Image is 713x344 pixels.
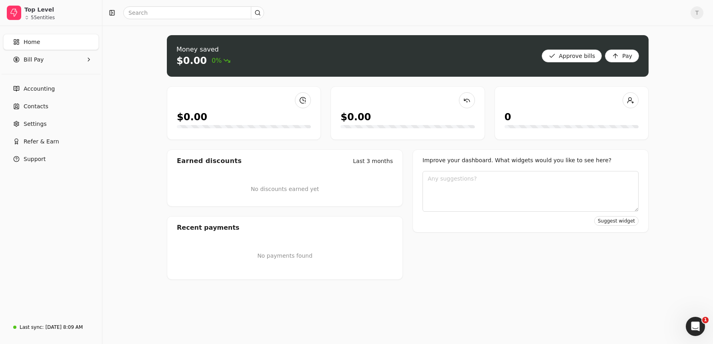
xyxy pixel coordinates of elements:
[3,116,99,132] a: Settings
[340,110,371,124] div: $0.00
[24,137,59,146] span: Refer & Earn
[24,56,44,64] span: Bill Pay
[24,120,46,128] span: Settings
[3,151,99,167] button: Support
[212,56,230,66] span: 0%
[176,54,207,67] div: $0.00
[24,6,95,14] div: Top Level
[177,156,242,166] div: Earned discounts
[24,85,55,93] span: Accounting
[542,50,602,62] button: Approve bills
[123,6,264,19] input: Search
[3,34,99,50] a: Home
[24,38,40,46] span: Home
[31,15,55,20] div: 55 entities
[3,133,99,149] button: Refer & Earn
[686,317,705,336] iframe: Intercom live chat
[3,52,99,68] button: Bill Pay
[423,156,639,165] div: Improve your dashboard. What widgets would you like to see here?
[177,110,207,124] div: $0.00
[691,6,703,19] button: T
[3,98,99,114] a: Contacts
[3,81,99,97] a: Accounting
[167,217,403,239] div: Recent payments
[20,324,44,331] div: Last sync:
[353,157,393,165] div: Last 3 months
[24,155,46,163] span: Support
[702,317,709,323] span: 1
[45,324,83,331] div: [DATE] 8:09 AM
[24,102,48,111] span: Contacts
[251,172,319,206] div: No discounts earned yet
[605,50,639,62] button: Pay
[594,216,639,226] button: Suggest widget
[505,110,511,124] div: 0
[3,320,99,334] a: Last sync:[DATE] 8:09 AM
[176,45,230,54] div: Money saved
[177,252,393,260] p: No payments found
